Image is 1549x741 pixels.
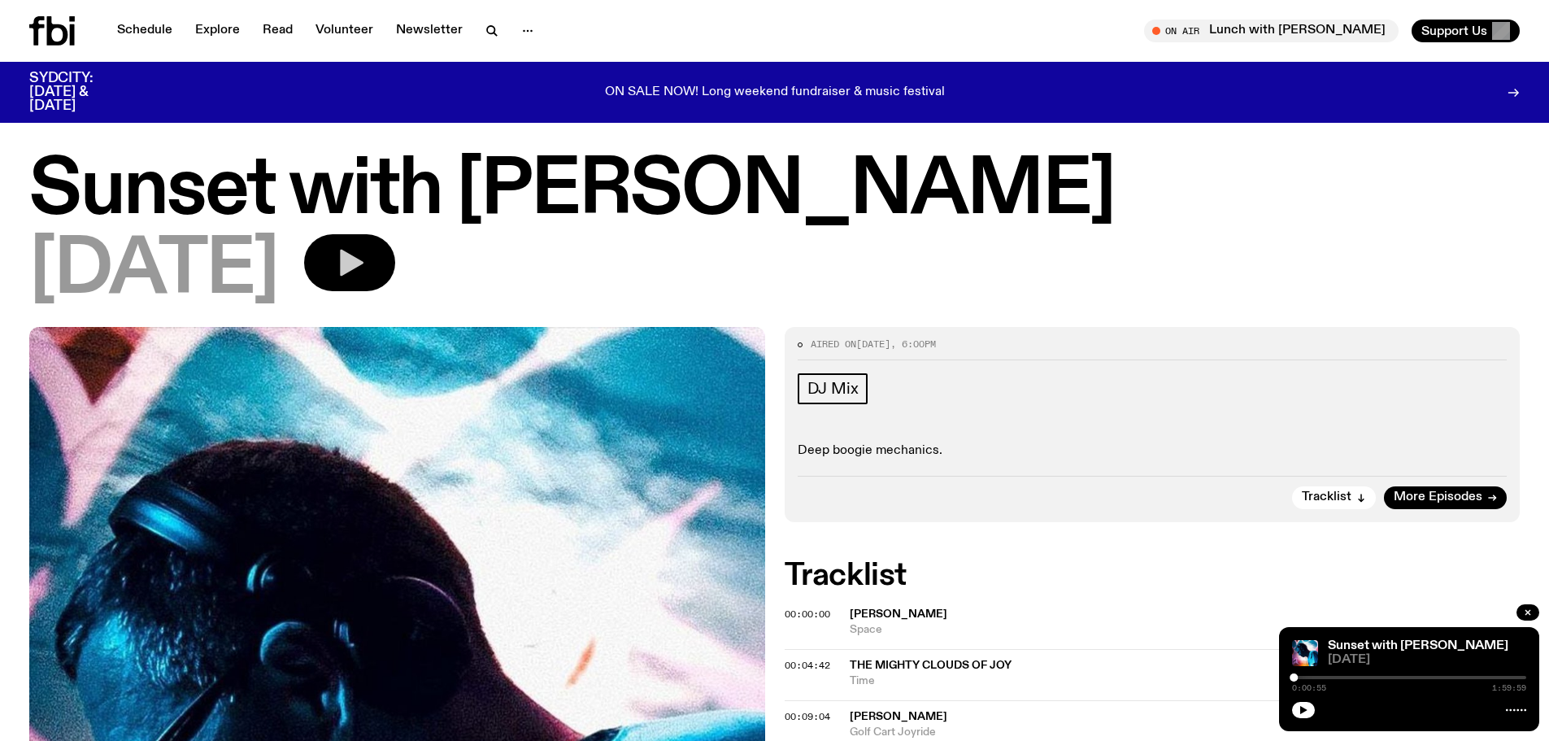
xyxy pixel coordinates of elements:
[1394,491,1482,503] span: More Episodes
[386,20,472,42] a: Newsletter
[306,20,383,42] a: Volunteer
[253,20,302,42] a: Read
[785,659,830,672] span: 00:04:42
[850,711,947,722] span: [PERSON_NAME]
[605,85,945,100] p: ON SALE NOW! Long weekend fundraiser & music festival
[798,373,868,404] a: DJ Mix
[1292,486,1376,509] button: Tracklist
[785,608,830,621] span: 00:00:00
[1492,684,1526,692] span: 1:59:59
[185,20,250,42] a: Explore
[29,155,1520,228] h1: Sunset with [PERSON_NAME]
[29,72,133,113] h3: SYDCITY: [DATE] & [DATE]
[1292,684,1326,692] span: 0:00:55
[29,234,278,307] span: [DATE]
[850,622,1521,638] span: Space
[850,673,1521,689] span: Time
[1421,24,1487,38] span: Support Us
[807,380,859,398] span: DJ Mix
[107,20,182,42] a: Schedule
[798,443,1508,459] p: Deep boogie mechanics.
[856,338,890,351] span: [DATE]
[811,338,856,351] span: Aired on
[1412,20,1520,42] button: Support Us
[890,338,936,351] span: , 6:00pm
[1302,491,1351,503] span: Tracklist
[1328,654,1526,666] span: [DATE]
[785,710,830,723] span: 00:09:04
[785,561,1521,591] h2: Tracklist
[785,661,830,670] button: 00:04:42
[785,610,830,619] button: 00:00:00
[1328,639,1508,652] a: Sunset with [PERSON_NAME]
[1144,20,1399,42] button: On AirLunch with [PERSON_NAME]
[850,660,1012,671] span: The Mighty Clouds Of Joy
[850,608,947,620] span: [PERSON_NAME]
[1384,486,1507,509] a: More Episodes
[850,725,1521,740] span: Golf Cart Joyride
[1292,640,1318,666] img: Simon Caldwell stands side on, looking downwards. He has headphones on. Behind him is a brightly ...
[785,713,830,721] button: 00:09:04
